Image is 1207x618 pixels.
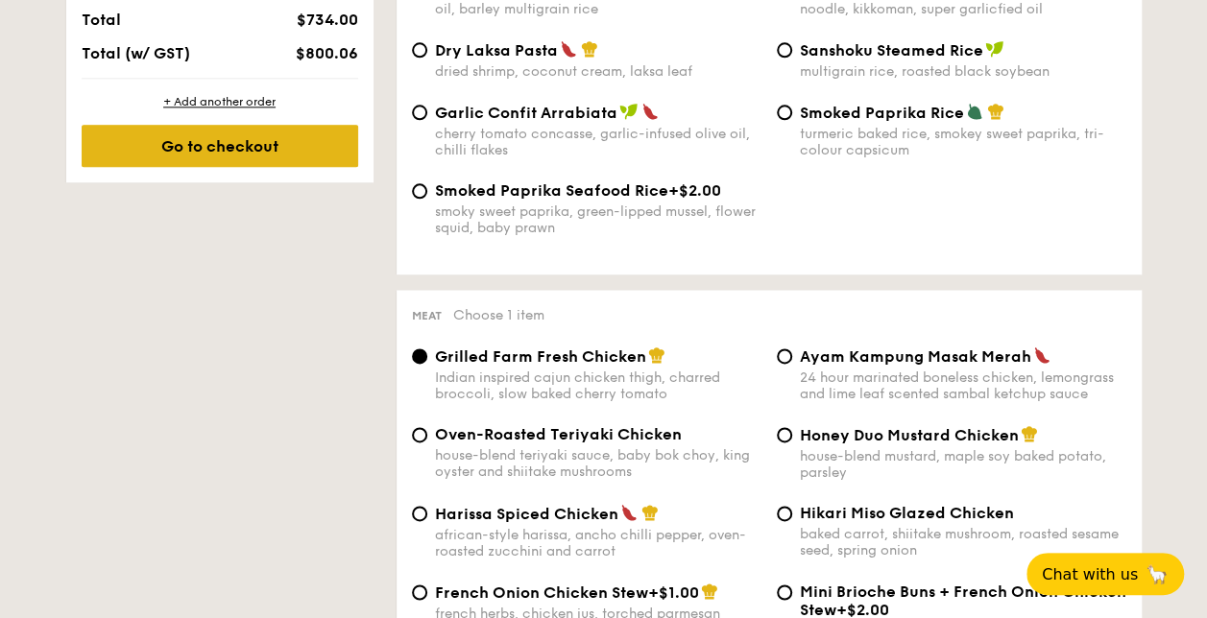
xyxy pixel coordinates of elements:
[1021,425,1038,442] img: icon-chef-hat.a58ddaea.svg
[1026,553,1184,595] button: Chat with us🦙
[412,427,427,442] input: Oven-Roasted Teriyaki Chickenhouse-blend teriyaki sauce, baby bok choy, king oyster and shiitake ...
[777,506,792,521] input: Hikari Miso Glazed Chickenbaked carrot, shiitake mushroom, roasted sesame seed, spring onion
[985,40,1004,58] img: icon-vegan.f8ff3823.svg
[777,42,792,58] input: Sanshoku Steamed Ricemultigrain rice, roasted black soybean
[1042,565,1138,583] span: Chat with us
[435,41,558,59] span: Dry Laksa Pasta
[296,11,357,29] span: $734.00
[435,527,761,559] div: african-style harissa, ancho chilli pepper, oven-roasted zucchini and carrot
[648,583,699,602] span: +$1.00
[435,505,618,523] span: Harissa Spiced Chicken
[966,103,983,120] img: icon-vegetarian.fe4039eb.svg
[800,526,1126,559] div: baked carrot, shiitake mushroom, roasted sesame seed, spring onion
[412,584,427,600] input: French Onion Chicken Stew+$1.00french herbs, chicken jus, torched parmesan cheese
[668,181,721,200] span: +$2.00
[800,41,983,59] span: Sanshoku Steamed Rice
[435,447,761,480] div: house-blend teriyaki sauce, baby bok choy, king oyster and shiitake mushrooms
[435,203,761,236] div: smoky sweet paprika, green-lipped mussel, flower squid, baby prawn
[619,103,639,120] img: icon-vegan.f8ff3823.svg
[560,40,577,58] img: icon-spicy.37a8142b.svg
[1146,563,1169,585] span: 🦙
[620,504,638,521] img: icon-spicy.37a8142b.svg
[641,504,659,521] img: icon-chef-hat.a58ddaea.svg
[777,427,792,442] input: Honey Duo Mustard Chickenhouse-blend mustard, maple soy baked potato, parsley
[82,94,358,109] div: + Add another order
[453,307,544,323] span: Choose 1 item
[800,504,1014,522] span: Hikari Miso Glazed Chicken
[435,63,761,80] div: dried shrimp, coconut cream, laksa leaf
[435,181,668,200] span: Smoked Paprika Seafood Rice
[987,103,1004,120] img: icon-chef-hat.a58ddaea.svg
[435,126,761,158] div: cherry tomato concasse, garlic-infused olive oil, chilli flakes
[412,309,442,322] span: Meat
[412,105,427,120] input: Garlic Confit Arrabiatacherry tomato concasse, garlic-infused olive oil, chilli flakes
[82,125,358,167] div: Go to checkout
[412,42,427,58] input: Dry Laksa Pastadried shrimp, coconut cream, laksa leaf
[82,11,121,29] span: Total
[800,347,1031,366] span: Ayam Kampung Masak Merah
[777,105,792,120] input: Smoked Paprika Riceturmeric baked rice, smokey sweet paprika, tri-colour capsicum
[800,63,1126,80] div: multigrain rice, roasted black soybean
[435,369,761,402] div: Indian inspired cajun chicken thigh, charred broccoli, slow baked cherry tomato
[412,183,427,199] input: Smoked Paprika Seafood Rice+$2.00smoky sweet paprika, green-lipped mussel, flower squid, baby prawn
[581,40,598,58] img: icon-chef-hat.a58ddaea.svg
[701,582,718,600] img: icon-chef-hat.a58ddaea.svg
[800,104,964,122] span: Smoked Paprika Rice
[82,44,190,62] span: Total (w/ GST)
[295,44,357,62] span: $800.06
[435,583,648,602] span: French Onion Chicken Stew
[435,104,617,122] span: Garlic Confit Arrabiata
[648,346,665,364] img: icon-chef-hat.a58ddaea.svg
[1033,346,1050,364] img: icon-spicy.37a8142b.svg
[800,426,1019,444] span: Honey Duo Mustard Chicken
[412,506,427,521] input: Harissa Spiced Chickenafrican-style harissa, ancho chilli pepper, oven-roasted zucchini and carrot
[777,584,792,600] input: Mini Brioche Buns + French Onion Chicken Stew+$2.00french herbs, chicken jus, torched parmesan ch...
[641,103,659,120] img: icon-spicy.37a8142b.svg
[800,126,1126,158] div: turmeric baked rice, smokey sweet paprika, tri-colour capsicum
[800,369,1126,402] div: 24 hour marinated boneless chicken, lemongrass and lime leaf scented sambal ketchup sauce
[435,425,682,443] span: Oven-Roasted Teriyaki Chicken
[412,348,427,364] input: Grilled Farm Fresh ChickenIndian inspired cajun chicken thigh, charred broccoli, slow baked cherr...
[777,348,792,364] input: Ayam Kampung Masak Merah24 hour marinated boneless chicken, lemongrass and lime leaf scented samb...
[800,448,1126,481] div: house-blend mustard, maple soy baked potato, parsley
[435,347,646,366] span: Grilled Farm Fresh Chicken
